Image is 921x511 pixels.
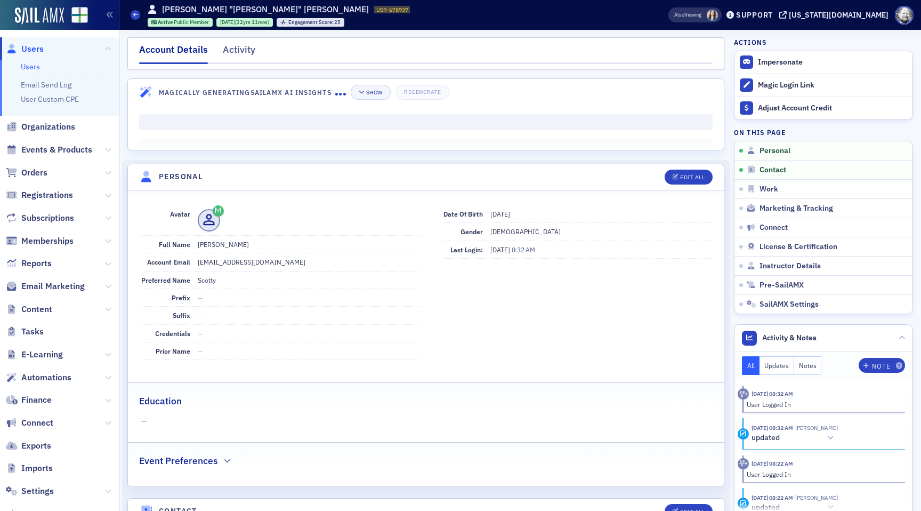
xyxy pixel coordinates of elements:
[198,329,203,338] span: —
[21,440,51,452] span: Exports
[21,349,63,361] span: E-Learning
[155,329,190,338] span: Credentials
[6,144,92,156] a: Events & Products
[758,103,907,113] div: Adjust Account Credit
[141,276,190,284] span: Preferred Name
[872,363,890,369] div: Note
[216,18,273,27] div: 1992-10-19 00:00:00
[895,6,914,25] span: Profile
[674,11,701,19] span: Viewing
[760,185,778,194] span: Work
[139,454,218,468] h2: Event Preferences
[760,204,833,213] span: Marketing & Tracking
[156,347,190,355] span: Prior Name
[752,433,780,443] h5: updated
[21,94,79,104] a: User Custom CPE
[674,11,684,18] div: Also
[170,210,190,218] span: Avatar
[21,121,75,133] span: Organizations
[6,167,47,179] a: Orders
[21,43,44,55] span: Users
[151,19,209,26] a: Active Public Member
[198,272,421,289] dd: Scotty
[734,97,912,119] a: Adjust Account Credit
[752,390,793,397] time: 9/29/2025 08:32 AM
[760,300,819,309] span: SailAMX Settings
[198,311,203,320] span: —
[738,458,749,469] div: Activity
[21,144,92,156] span: Events & Products
[288,20,341,26] div: 25
[6,372,71,384] a: Automations
[6,121,75,133] a: Organizations
[6,417,53,429] a: Connect
[6,394,52,406] a: Finance
[859,358,905,373] button: Note
[21,394,52,406] span: Finance
[15,7,64,25] img: SailAMX
[147,258,190,266] span: Account Email
[71,7,88,23] img: SailAMX
[64,7,88,25] a: View Homepage
[760,261,821,271] span: Instructor Details
[6,212,74,224] a: Subscriptions
[159,240,190,249] span: Full Name
[747,469,898,479] div: User Logged In
[198,236,421,253] dd: [PERSON_NAME]
[21,212,74,224] span: Subscriptions
[707,10,718,21] span: Sarah Lowery
[21,167,47,179] span: Orders
[6,304,52,315] a: Content
[21,258,52,269] span: Reports
[376,6,408,13] span: USR-678937
[174,19,209,26] span: Public Member
[21,80,71,90] a: Email Send Log
[760,223,788,233] span: Connect
[6,440,51,452] a: Exports
[734,37,767,47] h4: Actions
[158,19,174,26] span: Active
[752,424,793,432] time: 9/29/2025 08:32 AM
[173,311,190,320] span: Suffix
[198,253,421,270] dd: [EMAIL_ADDRESS][DOMAIN_NAME]
[738,428,749,440] div: Update
[793,424,838,432] span: Scotty Segroves
[779,11,892,19] button: [US_STATE][DOMAIN_NAME]
[139,43,208,64] div: Account Details
[747,400,898,409] div: User Logged In
[21,304,52,315] span: Content
[198,293,203,302] span: —
[139,394,182,408] h2: Education
[734,74,912,97] button: Magic Login Link
[490,210,510,218] span: [DATE]
[21,372,71,384] span: Automations
[159,87,335,97] h4: Magically Generating SailAMX AI Insights
[220,19,235,26] span: [DATE]
[6,281,85,292] a: Email Marketing
[6,43,44,55] a: Users
[159,171,203,182] h4: Personal
[21,417,53,429] span: Connect
[21,485,54,497] span: Settings
[752,460,793,467] time: 9/22/2025 08:22 AM
[366,90,383,95] div: Show
[21,326,44,338] span: Tasks
[6,326,44,338] a: Tasks
[738,498,749,509] div: Update
[141,416,711,427] span: —
[172,293,190,302] span: Prefix
[288,19,335,26] span: Engagement Score :
[223,43,255,62] div: Activity
[396,85,449,100] button: Regenerate
[21,189,73,201] span: Registrations
[21,235,74,247] span: Memberships
[490,245,512,254] span: [DATE]
[351,85,391,100] button: Show
[6,189,73,201] a: Registrations
[738,388,749,400] div: Activity
[762,332,817,344] span: Activity & Notes
[6,235,74,247] a: Memberships
[461,227,483,236] span: Gender
[793,494,838,501] span: Scotty Segroves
